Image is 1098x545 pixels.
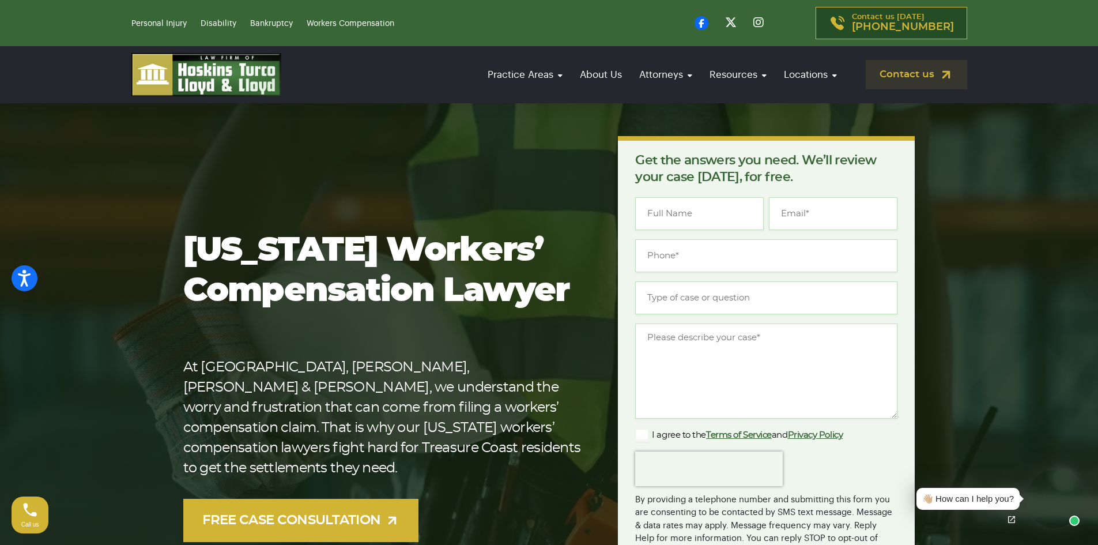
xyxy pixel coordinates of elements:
input: Phone* [635,239,897,272]
a: Privacy Policy [788,431,843,439]
a: Locations [778,58,843,91]
a: Bankruptcy [250,20,293,28]
a: Personal Injury [131,20,187,28]
a: Contact us [866,60,967,89]
a: FREE CASE CONSULTATION [183,499,419,542]
input: Email* [769,197,897,230]
a: Terms of Service [706,431,772,439]
a: Practice Areas [482,58,568,91]
p: Contact us [DATE] [852,13,954,33]
iframe: reCAPTCHA [635,452,783,486]
img: logo [131,53,281,96]
a: Contact us [DATE][PHONE_NUMBER] [816,7,967,39]
h1: [US_STATE] Workers’ Compensation Lawyer [183,231,582,311]
a: Attorneys [633,58,698,91]
a: Workers Compensation [307,20,394,28]
input: Type of case or question [635,281,897,314]
div: 👋🏼 How can I help you? [922,493,1014,506]
input: Full Name [635,197,764,230]
label: I agree to the and [635,429,843,442]
img: arrow-up-right-light.svg [385,513,399,528]
a: Open chat [999,508,1024,532]
span: Call us [21,521,39,528]
a: Resources [704,58,772,91]
p: At [GEOGRAPHIC_DATA], [PERSON_NAME], [PERSON_NAME] & [PERSON_NAME], we understand the worry and f... [183,358,582,479]
span: [PHONE_NUMBER] [852,21,954,33]
p: Get the answers you need. We’ll review your case [DATE], for free. [635,152,897,186]
a: About Us [574,58,628,91]
a: Disability [201,20,236,28]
